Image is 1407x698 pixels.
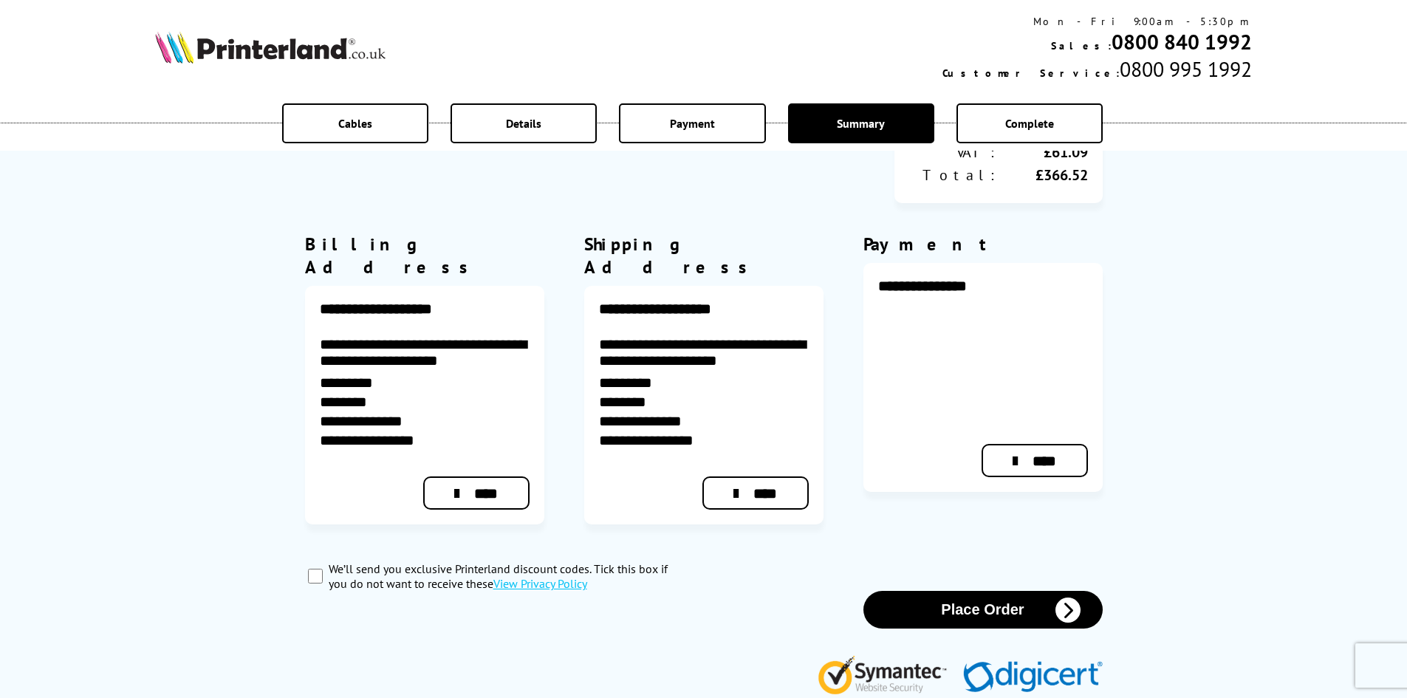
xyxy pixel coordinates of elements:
span: Cables [338,116,372,131]
label: We’ll send you exclusive Printerland discount codes. Tick this box if you do not want to receive ... [329,561,688,591]
img: Digicert [963,661,1103,694]
span: Sales: [1051,39,1112,52]
span: Details [506,116,541,131]
img: Printerland Logo [155,31,386,64]
a: 0800 840 1992 [1112,28,1252,55]
div: Total: [909,165,999,185]
div: Shipping Address [584,233,824,278]
span: 0800 995 1992 [1120,55,1252,83]
span: Customer Service: [942,66,1120,80]
div: £61.09 [999,143,1088,162]
a: modal_privacy [493,576,587,591]
div: Payment [863,233,1103,256]
span: Payment [670,116,715,131]
div: Mon - Fri 9:00am - 5:30pm [942,15,1252,28]
div: £366.52 [999,165,1088,185]
button: Place Order [863,591,1103,629]
img: Symantec Website Security [818,652,957,694]
span: Complete [1005,116,1054,131]
span: Summary [837,116,885,131]
div: VAT: [909,143,999,162]
div: Billing Address [305,233,544,278]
